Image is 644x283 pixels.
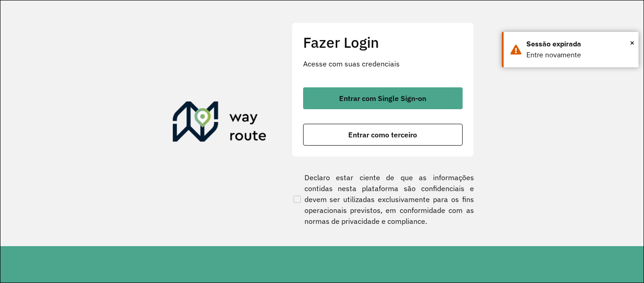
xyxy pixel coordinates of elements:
span: Entrar como terceiro [348,131,417,138]
button: Close [630,36,634,50]
h2: Fazer Login [303,34,463,51]
button: button [303,124,463,146]
div: Sessão expirada [526,39,632,50]
button: button [303,87,463,109]
p: Acesse com suas credenciais [303,58,463,69]
div: Entre novamente [526,50,632,61]
label: Declaro estar ciente de que as informações contidas nesta plataforma são confidenciais e devem se... [292,172,474,227]
span: Entrar com Single Sign-on [339,95,426,102]
span: × [630,36,634,50]
img: Roteirizador AmbevTech [173,101,267,145]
